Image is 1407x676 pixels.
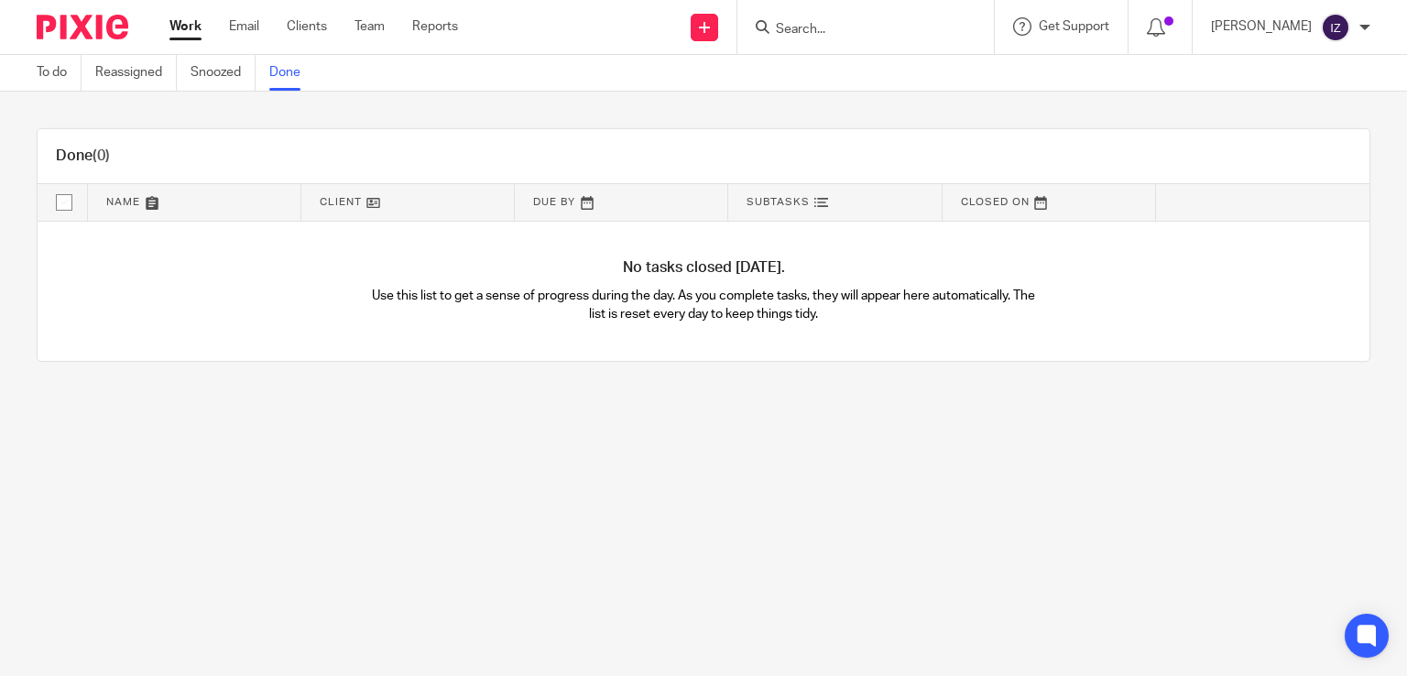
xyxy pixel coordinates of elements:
a: Done [269,55,314,91]
a: Team [354,17,385,36]
h1: Done [56,147,110,166]
span: (0) [93,148,110,163]
a: Work [169,17,202,36]
h4: No tasks closed [DATE]. [38,258,1369,278]
a: To do [37,55,82,91]
img: svg%3E [1321,13,1350,42]
p: [PERSON_NAME] [1211,17,1312,36]
img: Pixie [37,15,128,39]
a: Reassigned [95,55,177,91]
a: Clients [287,17,327,36]
a: Email [229,17,259,36]
span: Get Support [1039,20,1109,33]
a: Reports [412,17,458,36]
a: Snoozed [191,55,256,91]
p: Use this list to get a sense of progress during the day. As you complete tasks, they will appear ... [371,287,1037,324]
input: Search [774,22,939,38]
span: Subtasks [747,197,810,207]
